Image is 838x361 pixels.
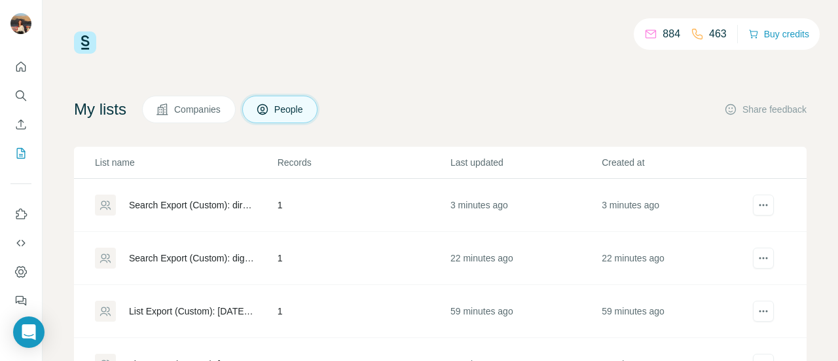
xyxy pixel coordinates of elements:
[278,156,449,169] p: Records
[753,301,774,322] button: actions
[724,103,807,116] button: Share feedback
[10,13,31,34] img: Avatar
[274,103,304,116] span: People
[13,316,45,348] div: Open Intercom Messenger
[74,99,126,120] h4: My lists
[601,232,752,285] td: 22 minutes ago
[10,260,31,284] button: Dashboard
[450,232,601,285] td: 22 minutes ago
[74,31,96,54] img: Surfe Logo
[129,252,255,265] div: Search Export (Custom): digital - [DATE] 08:33
[10,142,31,165] button: My lists
[10,202,31,226] button: Use Surfe on LinkedIn
[10,231,31,255] button: Use Surfe API
[10,84,31,107] button: Search
[748,25,809,43] button: Buy credits
[277,285,450,338] td: 1
[129,305,255,318] div: List Export (Custom): [DATE] 07:56
[174,103,222,116] span: Companies
[129,199,255,212] div: Search Export (Custom): director - [DATE] 08:52
[663,26,680,42] p: 884
[601,285,752,338] td: 59 minutes ago
[10,289,31,313] button: Feedback
[450,179,601,232] td: 3 minutes ago
[753,248,774,269] button: actions
[95,156,276,169] p: List name
[753,195,774,216] button: actions
[602,156,752,169] p: Created at
[450,285,601,338] td: 59 minutes ago
[277,232,450,285] td: 1
[10,55,31,79] button: Quick start
[450,156,600,169] p: Last updated
[601,179,752,232] td: 3 minutes ago
[10,113,31,136] button: Enrich CSV
[709,26,727,42] p: 463
[277,179,450,232] td: 1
